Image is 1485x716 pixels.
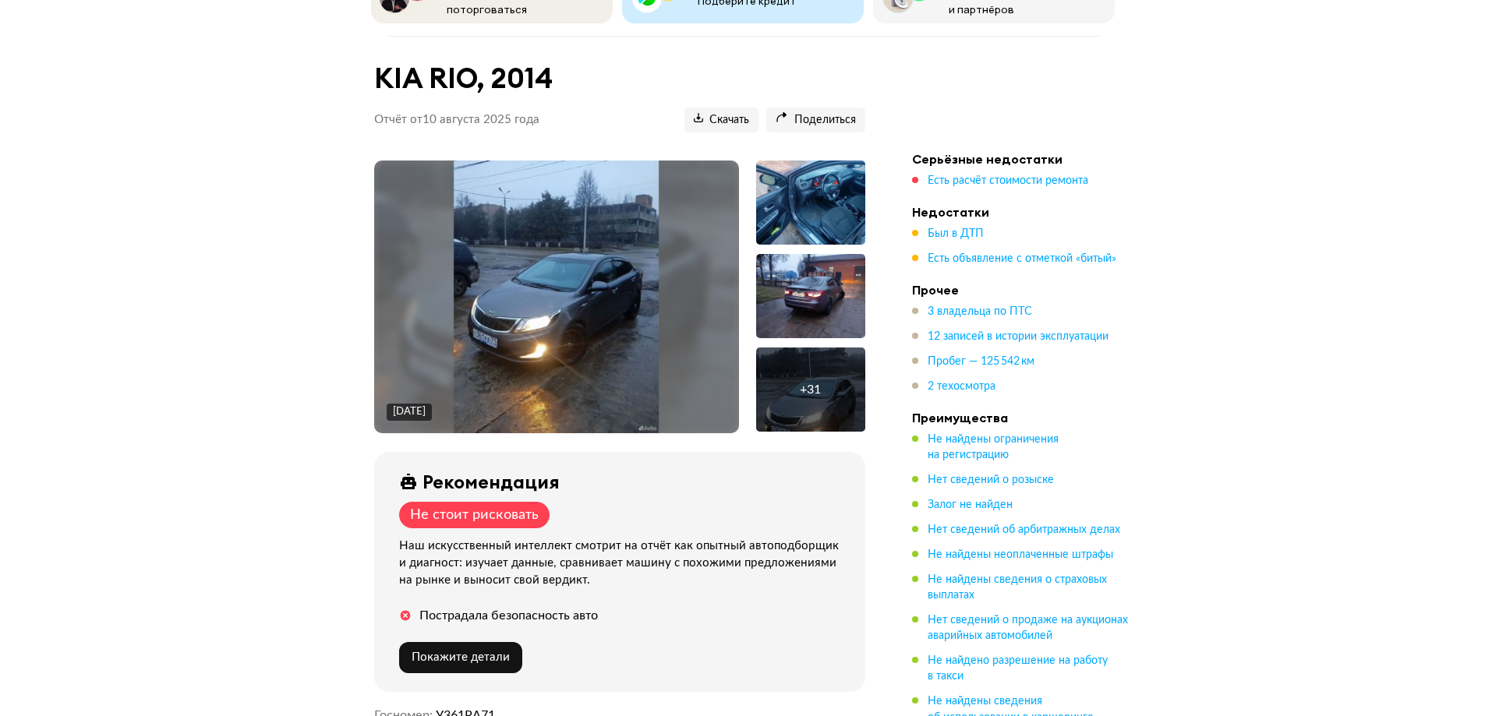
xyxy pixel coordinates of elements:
div: Рекомендация [423,471,560,492]
span: 12 записей в истории эксплуатации [928,331,1108,342]
span: Поделиться [776,113,856,128]
div: [DATE] [393,405,426,419]
span: 3 владельца по ПТС [928,306,1032,317]
span: Был в ДТП [928,228,984,239]
span: Не найдено разрешение на работу в такси [928,655,1108,682]
div: Не стоит рисковать [410,506,539,524]
span: Нет сведений об арбитражных делах [928,524,1120,535]
span: Не найдены неоплаченные штрафы [928,549,1113,560]
h4: Серьёзные недостатки [912,151,1130,167]
span: Нет сведений о розыске [928,474,1054,485]
h4: Прочее [912,282,1130,298]
img: Main car [454,160,659,433]
button: Поделиться [766,108,865,132]
button: Покажите детали [399,642,522,673]
h1: KIA RIO, 2014 [374,62,865,95]
div: Пострадала безопасность авто [419,608,598,623]
span: Есть расчёт стоимости ремонта [928,175,1088,186]
h4: Недостатки [912,204,1130,220]
span: Покажите детали [412,651,510,663]
span: Скачать [694,113,749,128]
span: Нет сведений о продаже на аукционах аварийных автомобилей [928,615,1128,641]
h4: Преимущества [912,410,1130,425]
span: Пробег — 125 542 км [928,356,1034,367]
div: + 31 [800,382,821,397]
div: Наш искусственный интеллект смотрит на отчёт как опытный автоподборщик и диагност: изучает данные... [399,538,847,589]
p: Отчёт от 10 августа 2025 года [374,112,539,128]
span: Есть объявление с отметкой «битый» [928,253,1116,264]
span: Не найдены сведения о страховых выплатах [928,574,1107,601]
button: Скачать [684,108,758,132]
span: Залог не найден [928,499,1013,510]
span: Не найдены ограничения на регистрацию [928,434,1059,460]
span: 2 техосмотра [928,381,995,392]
